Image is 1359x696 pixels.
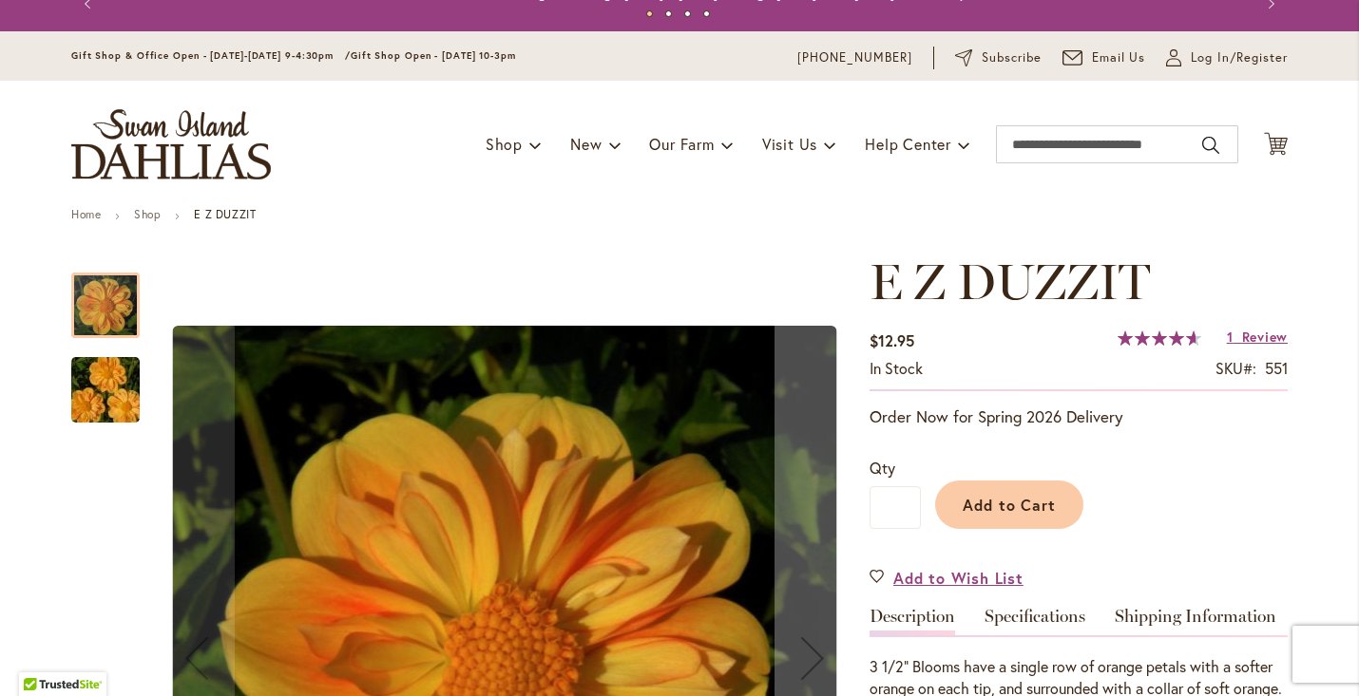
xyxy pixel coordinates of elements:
strong: SKU [1215,358,1256,378]
div: E Z DUZZIT [71,254,159,338]
a: Description [870,608,955,635]
span: Log In/Register [1191,48,1288,67]
span: Review [1242,328,1288,346]
span: Email Us [1092,48,1146,67]
a: [PHONE_NUMBER] [797,48,912,67]
span: Gift Shop Open - [DATE] 10-3pm [351,49,516,62]
span: Visit Us [762,134,817,154]
a: 1 Review [1227,328,1288,346]
div: 93% [1118,330,1201,346]
span: Gift Shop & Office Open - [DATE]-[DATE] 9-4:30pm / [71,49,351,62]
span: $12.95 [870,330,914,350]
button: 1 of 4 [646,10,653,17]
button: 2 of 4 [665,10,672,17]
span: 1 [1227,328,1234,346]
span: Shop [486,134,523,154]
div: 551 [1265,358,1288,380]
span: New [570,134,602,154]
a: Shipping Information [1115,608,1276,635]
span: Our Farm [649,134,714,154]
a: Log In/Register [1166,48,1288,67]
button: Add to Cart [935,480,1083,529]
button: 4 of 4 [703,10,710,17]
a: Specifications [985,608,1085,635]
a: Subscribe [955,48,1042,67]
strong: E Z DUZZIT [194,207,256,221]
a: Email Us [1062,48,1146,67]
a: store logo [71,109,271,179]
a: Shop [134,207,161,221]
div: E Z DUZZIT [71,338,140,423]
iframe: Launch Accessibility Center [14,629,67,682]
button: 3 of 4 [684,10,691,17]
p: Order Now for Spring 2026 Delivery [870,405,1288,428]
span: Subscribe [982,48,1042,67]
img: E Z DUZZIT [37,345,174,436]
span: In stock [870,358,923,378]
span: Add to Wish List [893,567,1024,589]
a: Home [71,207,101,221]
div: Availability [870,358,923,380]
span: Qty [870,458,895,478]
span: Add to Cart [963,495,1057,515]
span: Help Center [865,134,951,154]
a: Add to Wish List [870,567,1024,589]
span: E Z DUZZIT [870,252,1150,311]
